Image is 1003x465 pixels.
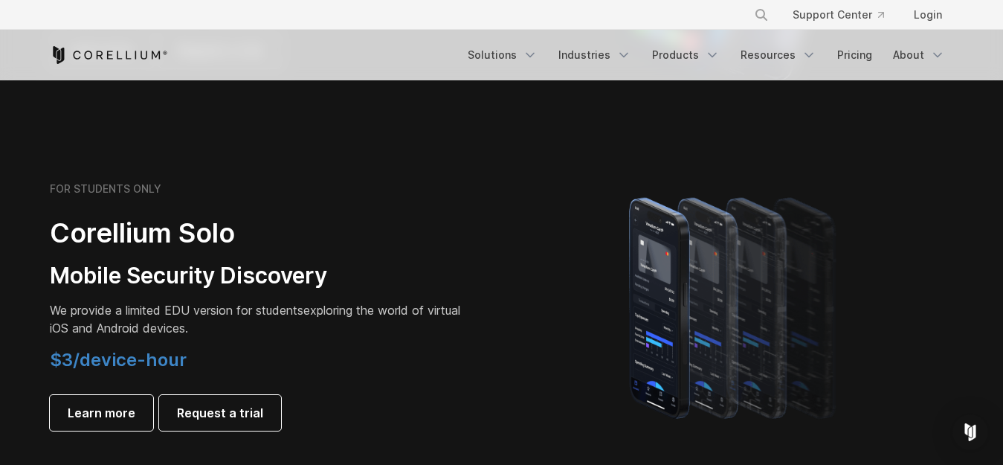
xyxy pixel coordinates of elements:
h2: Corellium Solo [50,217,466,250]
span: $3/device-hour [50,349,187,371]
div: Navigation Menu [736,1,954,28]
div: Navigation Menu [459,42,954,68]
a: Products [643,42,729,68]
a: Learn more [50,395,153,431]
a: Pricing [828,42,881,68]
p: exploring the world of virtual iOS and Android devices. [50,301,466,337]
img: A lineup of four iPhone models becoming more gradient and blurred [599,176,871,437]
span: We provide a limited EDU version for students [50,303,303,318]
a: Resources [732,42,825,68]
a: Support Center [781,1,896,28]
h3: Mobile Security Discovery [50,262,466,290]
h6: FOR STUDENTS ONLY [50,182,161,196]
div: Open Intercom Messenger [952,414,988,450]
a: Request a trial [159,395,281,431]
a: Industries [549,42,640,68]
a: Corellium Home [50,46,168,64]
a: About [884,42,954,68]
button: Search [748,1,775,28]
a: Login [902,1,954,28]
span: Request a trial [177,404,263,422]
a: Solutions [459,42,546,68]
span: Learn more [68,404,135,422]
